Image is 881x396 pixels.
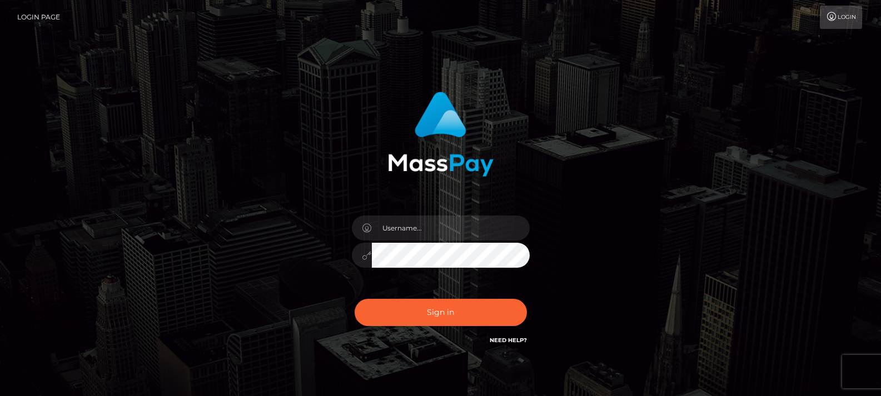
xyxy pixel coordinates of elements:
[490,337,527,344] a: Need Help?
[355,299,527,326] button: Sign in
[388,92,494,177] img: MassPay Login
[372,215,530,240] input: Username...
[820,6,862,29] a: Login
[17,6,60,29] a: Login Page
